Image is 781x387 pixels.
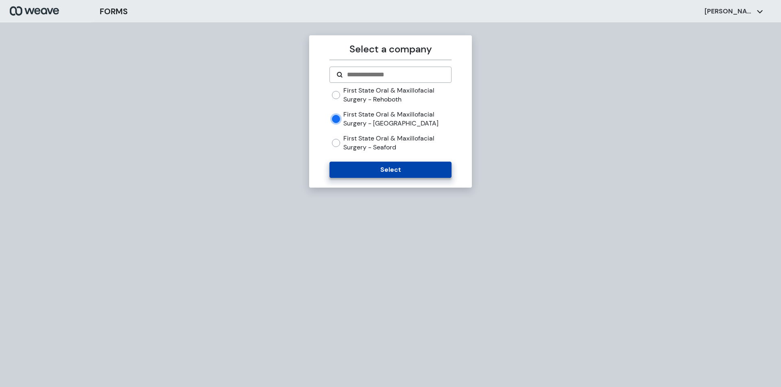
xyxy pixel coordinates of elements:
p: Select a company [329,42,451,56]
h3: FORMS [100,5,128,17]
p: [PERSON_NAME] [705,7,753,16]
input: Search [346,70,444,80]
label: First State Oral & Maxillofacial Surgery - Rehoboth [343,86,451,104]
label: First State Oral & Maxillofacial Surgery - Seaford [343,134,451,151]
label: First State Oral & Maxillofacial Surgery - [GEOGRAPHIC_DATA] [343,110,451,128]
button: Select [329,162,451,178]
